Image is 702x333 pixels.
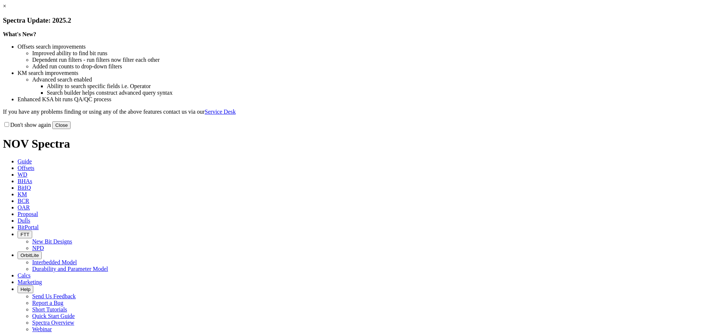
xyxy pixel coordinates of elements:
[18,70,699,76] li: KM search improvements
[3,16,699,24] h3: Spectra Update: 2025.2
[32,319,74,326] a: Spectra Overview
[32,293,76,299] a: Send Us Feedback
[32,266,108,272] a: Durability and Parameter Model
[47,90,699,96] li: Search builder helps construct advanced query syntax
[3,122,51,128] label: Don't show again
[18,224,39,230] span: BitPortal
[32,326,52,332] a: Webinar
[32,259,77,265] a: Interbedded Model
[18,217,30,224] span: Dulls
[18,96,699,103] li: Enhanced KSA bit runs QA/QC process
[18,165,34,171] span: Offsets
[18,158,32,164] span: Guide
[3,3,6,9] a: ×
[32,245,44,251] a: NPD
[20,232,29,237] span: FTT
[18,171,27,178] span: WD
[52,121,71,129] button: Close
[18,272,31,279] span: Calcs
[32,63,699,70] li: Added run counts to drop-down filters
[32,306,67,313] a: Short Tutorials
[20,287,30,292] span: Help
[18,185,31,191] span: BitIQ
[32,313,75,319] a: Quick Start Guide
[32,238,72,245] a: New Bit Designs
[3,109,699,115] p: If you have any problems finding or using any of the above features contact us via our
[18,279,42,285] span: Marketing
[18,204,30,211] span: OAR
[18,198,29,204] span: BCR
[32,57,699,63] li: Dependent run filters - run filters now filter each other
[18,178,32,184] span: BHAs
[4,122,9,127] input: Don't show again
[32,300,63,306] a: Report a Bug
[3,31,36,37] strong: What's New?
[20,253,39,258] span: OrbitLite
[18,211,38,217] span: Proposal
[18,43,699,50] li: Offsets search improvements
[47,83,699,90] li: Ability to search specific fields i.e. Operator
[32,50,699,57] li: Improved ability to find bit runs
[18,191,27,197] span: KM
[32,76,699,83] li: Advanced search enabled
[205,109,236,115] a: Service Desk
[3,137,699,151] h1: NOV Spectra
